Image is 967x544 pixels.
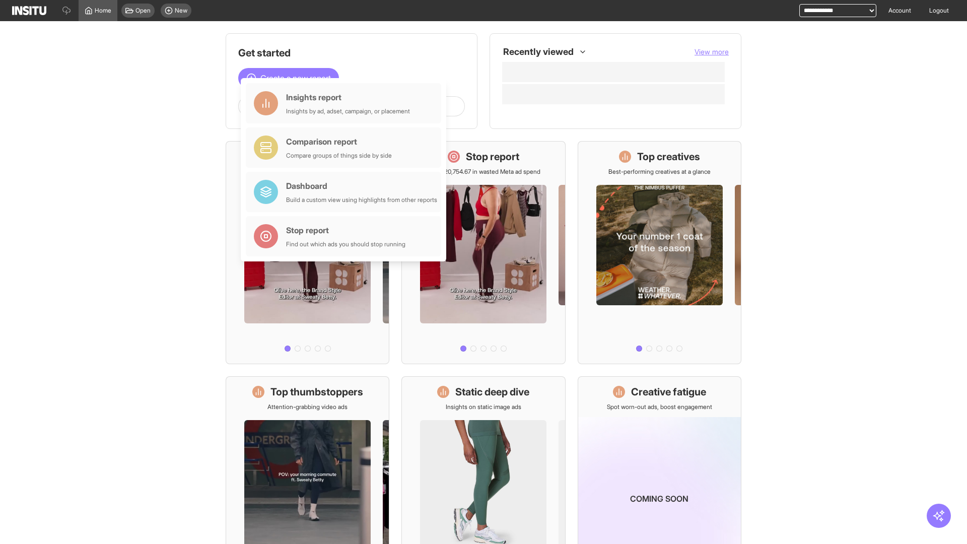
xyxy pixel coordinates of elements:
[95,7,111,15] span: Home
[286,240,405,248] div: Find out which ads you should stop running
[455,385,529,399] h1: Static deep dive
[426,168,540,176] p: Save £20,754.67 in wasted Meta ad spend
[286,196,437,204] div: Build a custom view using highlights from other reports
[238,46,465,60] h1: Get started
[286,152,392,160] div: Compare groups of things side by side
[466,150,519,164] h1: Stop report
[286,91,410,103] div: Insights report
[446,403,521,411] p: Insights on static image ads
[578,141,741,364] a: Top creativesBest-performing creatives at a glance
[135,7,151,15] span: Open
[695,47,729,56] span: View more
[637,150,700,164] h1: Top creatives
[260,72,331,84] span: Create a new report
[401,141,565,364] a: Stop reportSave £20,754.67 in wasted Meta ad spend
[286,224,405,236] div: Stop report
[226,141,389,364] a: What's live nowSee all active ads instantly
[175,7,187,15] span: New
[12,6,46,15] img: Logo
[286,135,392,148] div: Comparison report
[608,168,711,176] p: Best-performing creatives at a glance
[270,385,363,399] h1: Top thumbstoppers
[267,403,348,411] p: Attention-grabbing video ads
[286,180,437,192] div: Dashboard
[695,47,729,57] button: View more
[238,68,339,88] button: Create a new report
[286,107,410,115] div: Insights by ad, adset, campaign, or placement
